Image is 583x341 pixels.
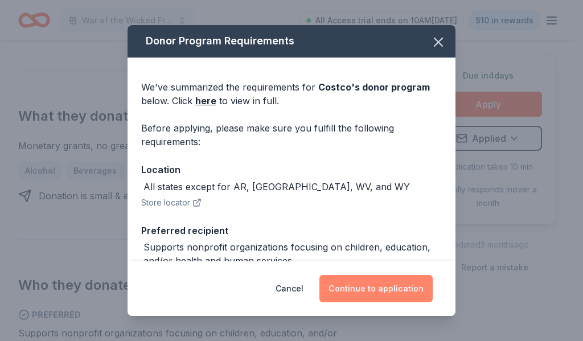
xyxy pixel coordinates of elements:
[318,81,430,93] span: Costco 's donor program
[143,240,442,268] div: Supports nonprofit organizations focusing on children, education, and/or health and human services
[276,275,303,302] button: Cancel
[141,196,202,209] button: Store locator
[143,180,410,194] div: All states except for AR, [GEOGRAPHIC_DATA], WV, and WY
[141,223,442,238] div: Preferred recipient
[141,162,442,177] div: Location
[141,80,442,108] div: We've summarized the requirements for below. Click to view in full.
[141,121,442,149] div: Before applying, please make sure you fulfill the following requirements:
[128,25,455,57] div: Donor Program Requirements
[195,94,216,108] a: here
[319,275,433,302] button: Continue to application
